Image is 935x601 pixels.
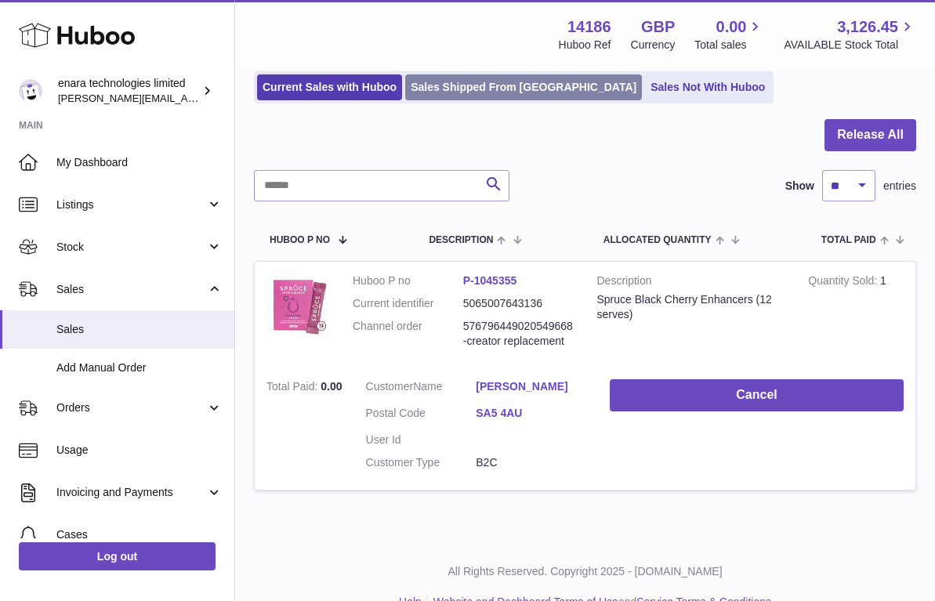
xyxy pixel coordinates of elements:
a: Sales Not With Huboo [645,74,770,100]
strong: Total Paid [266,380,321,396]
span: Total paid [821,235,876,245]
span: Orders [56,400,206,415]
span: Listings [56,197,206,212]
img: 1747668942.jpeg [266,273,329,336]
div: enara technologies limited [58,76,199,106]
dt: User Id [366,433,477,447]
span: entries [883,179,916,194]
span: My Dashboard [56,155,223,170]
span: 0.00 [321,380,342,393]
a: Sales Shipped From [GEOGRAPHIC_DATA] [405,74,642,100]
p: All Rights Reserved. Copyright 2025 - [DOMAIN_NAME] [248,564,922,579]
button: Cancel [610,379,904,411]
a: P-1045355 [463,274,517,287]
strong: 14186 [567,16,611,38]
dt: Name [366,379,477,398]
dt: Customer Type [366,455,477,470]
img: Dee@enara.co [19,79,42,103]
span: Huboo P no [270,235,330,245]
span: Description [429,235,493,245]
a: Current Sales with Huboo [257,74,402,100]
a: 0.00 Total sales [694,16,764,52]
dt: Channel order [353,319,463,349]
button: Release All [824,119,916,151]
span: Invoicing and Payments [56,485,206,500]
span: AVAILABLE Stock Total [784,38,916,52]
span: [PERSON_NAME][EMAIL_ADDRESS][DOMAIN_NAME] [58,92,314,104]
span: ALLOCATED Quantity [603,235,712,245]
span: 0.00 [716,16,747,38]
dt: Huboo P no [353,273,463,288]
label: Show [785,179,814,194]
a: SA5 4AU [476,406,586,421]
dt: Current identifier [353,296,463,311]
a: [PERSON_NAME] [476,379,586,394]
span: Cases [56,527,223,542]
span: Sales [56,322,223,337]
span: Usage [56,443,223,458]
span: Add Manual Order [56,360,223,375]
div: Currency [631,38,676,52]
dd: B2C [476,455,586,470]
strong: Quantity Sold [808,274,880,291]
strong: Description [597,273,785,292]
span: Stock [56,240,206,255]
dt: Postal Code [366,406,477,425]
span: Customer [366,380,414,393]
strong: GBP [641,16,675,38]
span: 3,126.45 [837,16,898,38]
div: Spruce Black Cherry Enhancers (12 serves) [597,292,785,322]
dd: 5065007643136 [463,296,574,311]
span: Total sales [694,38,764,52]
div: Huboo Ref [559,38,611,52]
span: Sales [56,282,206,297]
a: 3,126.45 AVAILABLE Stock Total [784,16,916,52]
dd: 576796449020549668-creator replacement [463,319,574,349]
a: Log out [19,542,216,570]
td: 1 [796,262,915,368]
